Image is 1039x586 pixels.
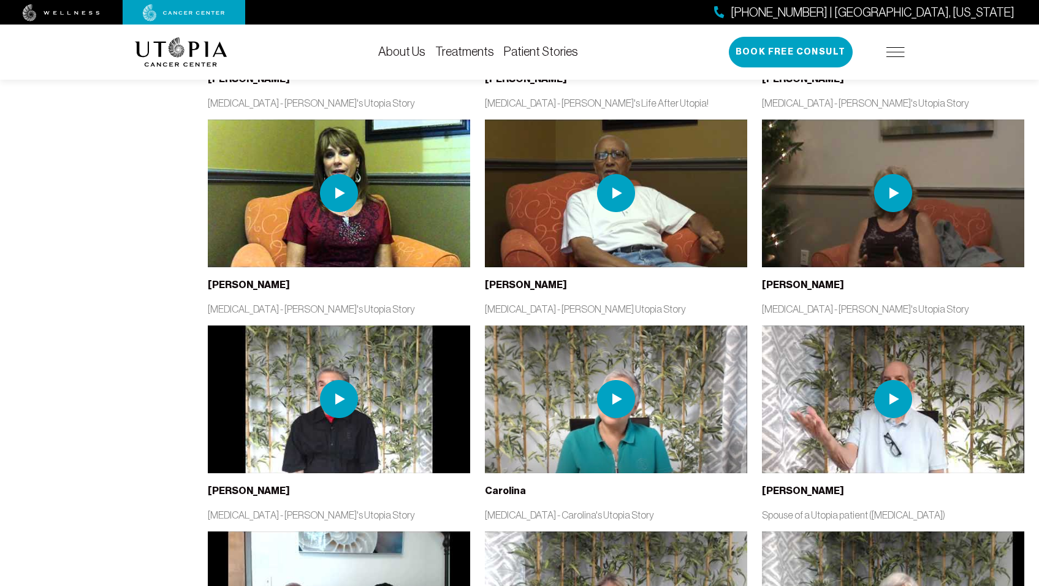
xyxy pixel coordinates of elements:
[485,325,747,473] img: thumbnail
[762,508,1024,522] p: Spouse of a Utopia patient ([MEDICAL_DATA])
[485,73,567,85] b: [PERSON_NAME]
[320,380,358,418] img: play icon
[485,279,567,291] b: [PERSON_NAME]
[208,279,290,291] b: [PERSON_NAME]
[729,37,853,67] button: Book Free Consult
[485,508,747,522] p: [MEDICAL_DATA] - Carolina's Utopia Story
[714,4,1014,21] a: [PHONE_NUMBER] | [GEOGRAPHIC_DATA], [US_STATE]
[208,302,470,316] p: [MEDICAL_DATA] - [PERSON_NAME]'s Utopia Story
[208,73,290,85] b: [PERSON_NAME]
[208,325,470,473] img: thumbnail
[762,485,844,497] b: [PERSON_NAME]
[485,96,747,110] p: [MEDICAL_DATA] - [PERSON_NAME]'s Life After Utopia!
[485,485,526,497] b: Carolina
[208,120,470,267] img: thumbnail
[504,45,578,58] a: Patient Stories
[762,302,1024,316] p: [MEDICAL_DATA] - [PERSON_NAME]'s Utopia Story
[762,325,1024,473] img: thumbnail
[886,47,905,57] img: icon-hamburger
[597,174,635,212] img: play icon
[135,37,227,67] img: logo
[208,508,470,522] p: [MEDICAL_DATA] - [PERSON_NAME]'s Utopia Story
[143,4,225,21] img: cancer center
[597,380,635,418] img: play icon
[762,279,844,291] b: [PERSON_NAME]
[435,45,494,58] a: Treatments
[485,120,747,267] img: thumbnail
[378,45,425,58] a: About Us
[762,73,844,85] b: [PERSON_NAME]
[208,485,290,497] b: [PERSON_NAME]
[23,4,100,21] img: wellness
[762,96,1024,110] p: [MEDICAL_DATA] - [PERSON_NAME]'s Utopia Story
[485,302,747,316] p: [MEDICAL_DATA] - [PERSON_NAME] Utopia Story
[731,4,1014,21] span: [PHONE_NUMBER] | [GEOGRAPHIC_DATA], [US_STATE]
[320,174,358,212] img: play icon
[208,96,470,110] p: [MEDICAL_DATA] - [PERSON_NAME]'s Utopia Story
[762,120,1024,267] img: thumbnail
